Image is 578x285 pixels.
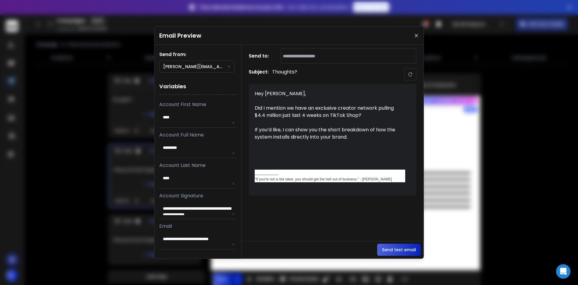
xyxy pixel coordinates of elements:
h1: Send from: [159,51,236,58]
span: "If you're not a risk taker, you should get the hell out of business." - [PERSON_NAME] [255,177,392,181]
p: Account Signature [159,192,236,199]
div: Did I mention we have an exclusive creator network pulling $4.4 million just last 4 weeks on TikT... [255,105,405,119]
div: Open Intercom Messenger [556,264,570,279]
p: Email [159,223,236,230]
div: __________ [255,170,405,176]
p: Account Last Name [159,162,236,169]
div: Hey [PERSON_NAME], [255,90,405,97]
p: Thoughts? [272,68,297,80]
p: [PERSON_NAME][EMAIL_ADDRESS][DOMAIN_NAME] [163,64,227,70]
p: Account First Name [159,101,236,108]
p: Account Full Name [159,131,236,139]
h1: Email Preview [159,31,201,40]
h1: Subject: [249,68,269,80]
button: Send test email [377,244,421,256]
h1: Variables [159,79,236,95]
h1: Send to: [249,52,273,60]
div: If you’d like, I can show you the short breakdown of how the system installs directly into your b... [255,126,405,141]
